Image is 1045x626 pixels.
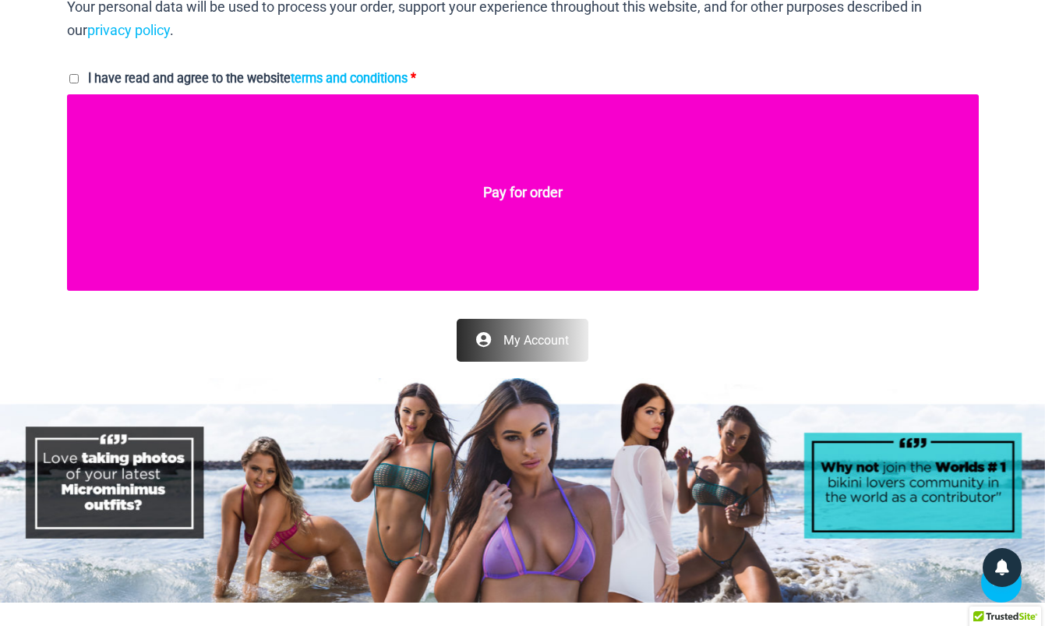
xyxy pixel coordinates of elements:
[411,71,416,86] abbr: required
[88,71,408,86] span: I have read and agree to the website
[291,71,408,86] a: terms and conditions
[69,74,79,83] input: I have read and agree to the websiteterms and conditions *
[87,22,170,38] a: privacy policy
[457,319,588,362] a: My Account
[67,94,979,291] button: Pay for order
